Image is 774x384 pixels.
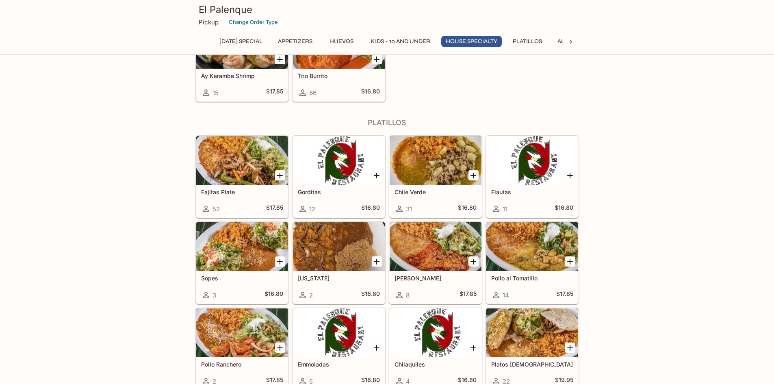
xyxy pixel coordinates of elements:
[503,291,509,299] span: 14
[212,89,219,97] span: 15
[265,290,283,300] h5: $16.80
[458,204,477,214] h5: $16.80
[196,222,288,271] div: Sopes
[298,189,380,195] h5: Gorditas
[196,136,288,218] a: Fajitas Plate52$17.85
[361,204,380,214] h5: $16.80
[491,361,573,368] h5: Platos [DEMOGRAPHIC_DATA]
[212,205,220,213] span: 52
[390,136,481,185] div: Chile Verde
[201,189,283,195] h5: Fajitas Plate
[555,204,573,214] h5: $16.80
[195,118,579,127] h4: Platillos
[361,88,380,98] h5: $16.80
[372,170,382,180] button: Add Gorditas
[293,20,385,69] div: Trio Burrito
[486,222,579,304] a: Pollo al Tomatillo14$17.85
[565,343,575,353] button: Add Platos Mexicanos
[486,136,579,218] a: Flautas11$16.80
[395,275,477,282] h5: [PERSON_NAME]
[565,170,575,180] button: Add Flautas
[266,88,283,98] h5: $17.85
[212,291,216,299] span: 3
[293,20,385,102] a: Trio Burrito66$16.80
[225,16,282,28] button: Change Order Type
[309,205,315,213] span: 12
[406,205,412,213] span: 31
[468,256,479,267] button: Add Pollo Marindo
[468,170,479,180] button: Add Chile Verde
[196,222,288,304] a: Sopes3$16.80
[201,72,283,79] h5: Ay Karamba Shrimp
[460,290,477,300] h5: $17.85
[491,275,573,282] h5: Pollo al Tomatillo
[275,256,285,267] button: Add Sopes
[372,343,382,353] button: Add Emmoladas
[361,290,380,300] h5: $16.80
[215,36,267,47] button: [DATE] Special
[201,361,283,368] h5: Pollo Ranchero
[372,54,382,64] button: Add Trio Burrito
[298,72,380,79] h5: Trio Burrito
[293,136,385,218] a: Gorditas12$16.80
[196,20,288,102] a: Ay Karamba Shrimp15$17.85
[199,3,576,16] h3: El Palenque
[196,136,288,185] div: Fajitas Plate
[196,20,288,69] div: Ay Karamba Shrimp
[372,256,382,267] button: Add Colorado
[390,308,481,357] div: Chilaquiles
[201,275,283,282] h5: Sopes
[486,308,578,357] div: Platos Mexicanos
[389,222,482,304] a: [PERSON_NAME]8$17.85
[196,308,288,357] div: Pollo Ranchero
[468,343,479,353] button: Add Chilaquiles
[275,343,285,353] button: Add Pollo Ranchero
[556,290,573,300] h5: $17.85
[293,222,385,271] div: Colorado
[298,361,380,368] h5: Emmoladas
[323,36,360,47] button: Huevos
[273,36,317,47] button: Appetizers
[389,136,482,218] a: Chile Verde31$16.80
[293,308,385,357] div: Emmoladas
[309,89,317,97] span: 66
[266,204,283,214] h5: $17.85
[309,291,313,299] span: 2
[565,256,575,267] button: Add Pollo al Tomatillo
[293,136,385,185] div: Gorditas
[366,36,435,47] button: Kids - 10 and Under
[441,36,502,47] button: House Specialty
[503,205,507,213] span: 11
[486,222,578,271] div: Pollo al Tomatillo
[293,222,385,304] a: [US_STATE]2$16.80
[553,36,645,47] button: Ala Carte and Side Orders
[491,189,573,195] h5: Flautas
[298,275,380,282] h5: [US_STATE]
[275,170,285,180] button: Add Fajitas Plate
[395,189,477,195] h5: Chile Verde
[508,36,546,47] button: Platillos
[395,361,477,368] h5: Chilaquiles
[486,136,578,185] div: Flautas
[390,222,481,271] div: Pollo Marindo
[275,54,285,64] button: Add Ay Karamba Shrimp
[199,18,219,26] p: Pickup
[406,291,410,299] span: 8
